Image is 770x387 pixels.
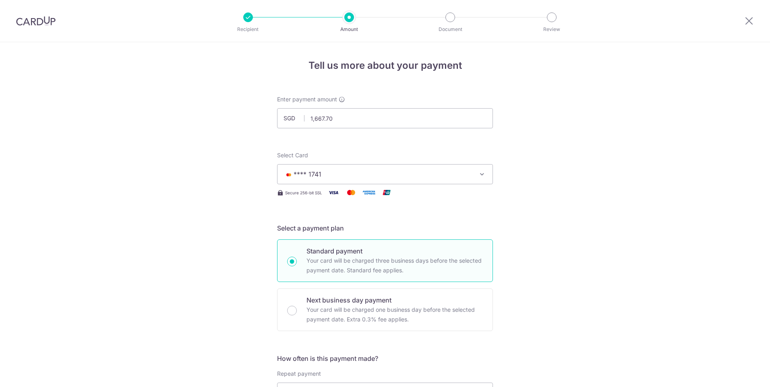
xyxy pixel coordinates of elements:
[277,370,321,378] label: Repeat payment
[284,172,294,177] img: MASTERCARD
[218,25,278,33] p: Recipient
[277,152,308,159] span: translation missing: en.payables.payment_networks.credit_card.summary.labels.select_card
[16,16,56,26] img: CardUp
[277,58,493,73] h4: Tell us more about your payment
[284,114,304,122] span: SGD
[277,108,493,128] input: 0.00
[379,187,395,198] img: Union Pay
[306,305,483,324] p: Your card will be charged one business day before the selected payment date. Extra 0.3% fee applies.
[319,25,379,33] p: Amount
[306,256,483,275] p: Your card will be charged three business days before the selected payment date. Standard fee appl...
[306,246,483,256] p: Standard payment
[343,187,359,198] img: Mastercard
[325,187,342,198] img: Visa
[306,295,483,305] p: Next business day payment
[277,223,493,233] h5: Select a payment plan
[361,187,377,198] img: American Express
[285,189,322,196] span: Secure 256-bit SSL
[277,354,493,363] h5: How often is this payment made?
[277,95,337,103] span: Enter payment amount
[522,25,582,33] p: Review
[420,25,480,33] p: Document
